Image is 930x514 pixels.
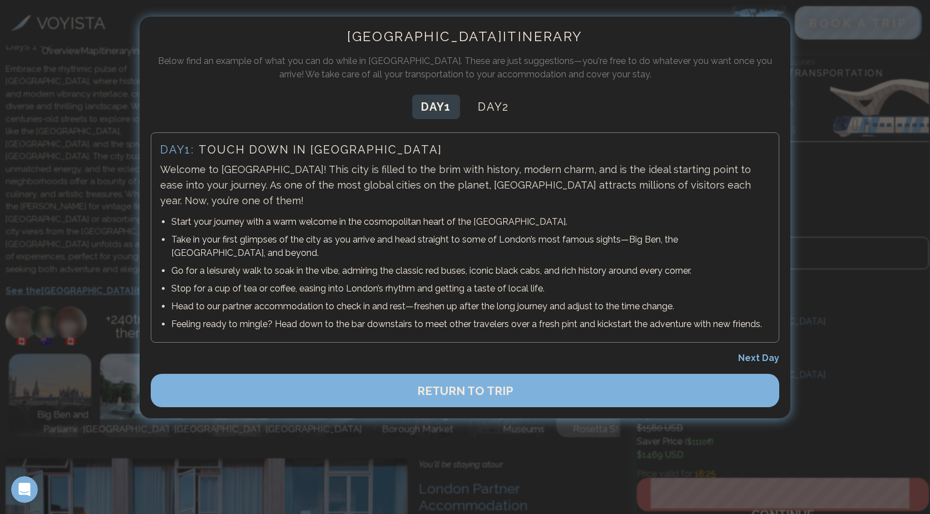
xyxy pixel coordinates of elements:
[171,215,770,229] p: Start your journey with a warm welcome in the cosmopolitan heart of the [GEOGRAPHIC_DATA].
[469,95,518,119] button: Day2
[171,264,770,278] p: Go for a leisurely walk to soak in the vibe, admiring the classic red buses, iconic black cabs, a...
[171,233,770,260] p: Take in your first glimpses of the city as you arrive and head straight to some of London’s most ...
[160,143,194,156] span: Day 1 :
[412,95,460,119] button: Day1
[171,300,770,313] p: Head to our partner accommodation to check in and rest—freshen up after the long journey and adju...
[160,142,770,157] h3: Touch down in [GEOGRAPHIC_DATA]
[738,353,779,363] span: Next Day
[171,318,770,331] p: Feeling ready to mingle? Head down to the bar downstairs to meet other travelers over a fresh pin...
[151,55,779,81] p: Below find an example of what you can do while in [GEOGRAPHIC_DATA] . These are just suggestions—...
[738,352,779,365] button: Next Day
[151,28,779,46] h2: [GEOGRAPHIC_DATA] Itinerary
[151,374,779,407] button: RETURN TO TRIP
[417,384,513,398] span: RETURN TO TRIP
[171,282,770,295] p: Stop for a cup of tea or coffee, easing into London’s rhythm and getting a taste of local life.
[160,162,770,209] p: Welcome to [GEOGRAPHIC_DATA]! This city is filled to the brim with history, modern charm, and is ...
[11,476,38,503] iframe: Intercom live chat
